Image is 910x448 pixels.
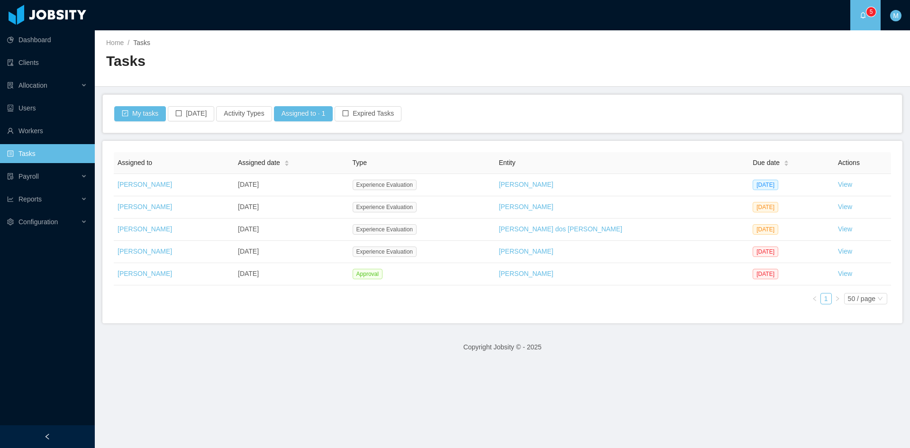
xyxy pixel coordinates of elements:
i: icon: setting [7,219,14,225]
a: [PERSON_NAME] [118,203,172,210]
i: icon: caret-up [784,159,789,162]
div: 50 / page [848,293,875,304]
a: icon: pie-chartDashboard [7,30,87,49]
span: Due date [753,158,780,168]
td: [DATE] [234,263,349,285]
span: / [127,39,129,46]
p: 5 [870,7,873,17]
td: [DATE] [234,219,349,241]
a: [PERSON_NAME] dos [PERSON_NAME] [499,225,622,233]
a: View [838,270,852,277]
a: [PERSON_NAME] [118,181,172,188]
span: Experience Evaluation [353,202,417,212]
span: Tasks [133,39,150,46]
a: [PERSON_NAME] [118,225,172,233]
a: [PERSON_NAME] [499,247,553,255]
td: [DATE] [234,174,349,196]
a: View [838,181,852,188]
li: 1 [820,293,832,304]
i: icon: solution [7,82,14,89]
span: Assigned to [118,159,152,166]
a: icon: robotUsers [7,99,87,118]
td: [DATE] [234,241,349,263]
span: Entity [499,159,515,166]
a: icon: auditClients [7,53,87,72]
i: icon: left [812,296,818,302]
a: Home [106,39,124,46]
span: Approval [353,269,382,279]
i: icon: caret-up [284,159,289,162]
span: Payroll [18,173,39,180]
div: Sort [284,159,290,165]
a: [PERSON_NAME] [499,203,553,210]
span: Allocation [18,82,47,89]
li: Next Page [832,293,843,304]
i: icon: line-chart [7,196,14,202]
a: [PERSON_NAME] [499,270,553,277]
a: View [838,225,852,233]
i: icon: bell [860,12,866,18]
span: Actions [838,159,860,166]
span: [DATE] [753,202,778,212]
h2: Tasks [106,52,502,71]
button: icon: borderExpired Tasks [335,106,401,121]
td: [DATE] [234,196,349,219]
i: icon: down [877,296,883,302]
sup: 5 [866,7,876,17]
span: Configuration [18,218,58,226]
a: 1 [821,293,831,304]
a: icon: userWorkers [7,121,87,140]
footer: Copyright Jobsity © - 2025 [95,331,910,364]
a: [PERSON_NAME] [118,270,172,277]
span: [DATE] [753,180,778,190]
a: [PERSON_NAME] [499,181,553,188]
a: icon: profileTasks [7,144,87,163]
button: Activity Types [216,106,272,121]
span: [DATE] [753,247,778,257]
span: Experience Evaluation [353,224,417,235]
span: [DATE] [753,224,778,235]
i: icon: caret-down [784,163,789,165]
span: M [893,10,899,21]
span: [DATE] [753,269,778,279]
a: View [838,203,852,210]
li: Previous Page [809,293,820,304]
i: icon: right [835,296,840,302]
button: icon: check-squareMy tasks [114,106,166,121]
span: Experience Evaluation [353,247,417,257]
span: Experience Evaluation [353,180,417,190]
a: View [838,247,852,255]
span: Assigned date [238,158,280,168]
a: [PERSON_NAME] [118,247,172,255]
div: Sort [783,159,789,165]
i: icon: caret-down [284,163,289,165]
span: Type [353,159,367,166]
button: icon: border[DATE] [168,106,214,121]
span: Reports [18,195,42,203]
i: icon: file-protect [7,173,14,180]
button: Assigned to · 1 [274,106,333,121]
